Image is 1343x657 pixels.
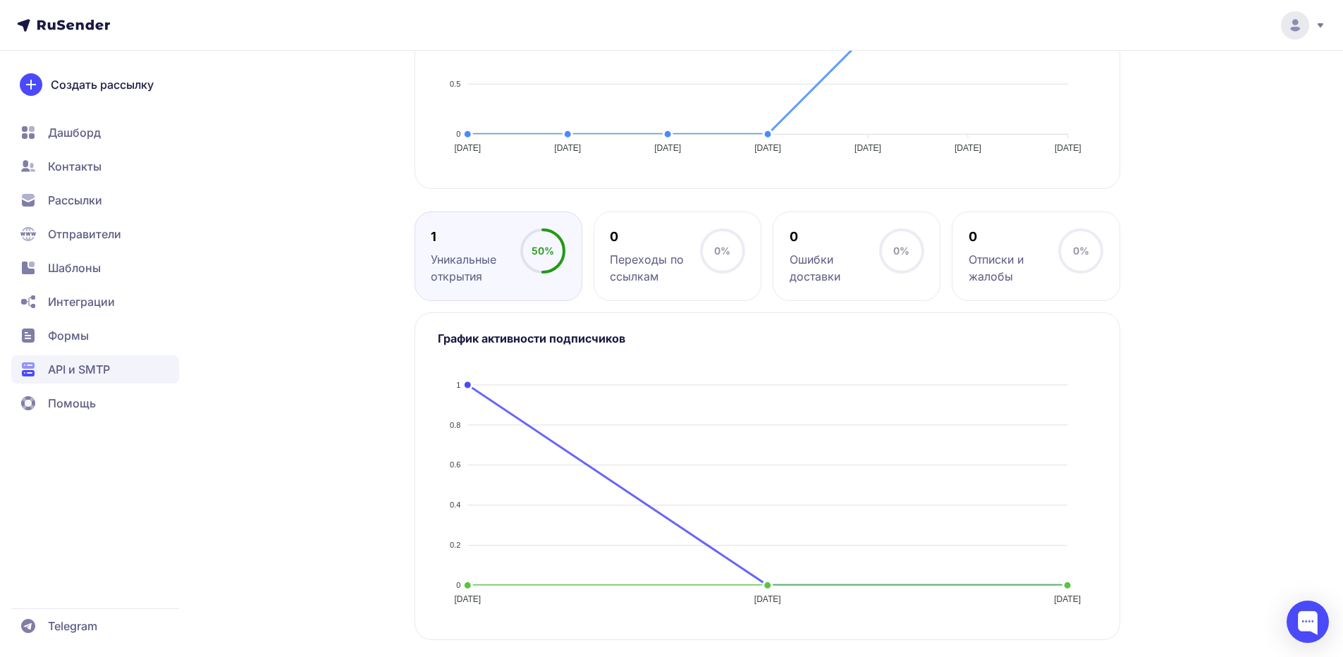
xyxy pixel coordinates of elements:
div: 0 [610,228,699,245]
h3: График активности подписчиков [438,330,1097,347]
span: 50% [532,245,554,257]
span: Контакты [48,158,102,175]
div: 0 [969,228,1058,245]
tspan: [DATE] [1054,594,1081,604]
div: Отписки и жалобы [969,251,1058,285]
div: 1 [431,228,520,245]
tspan: 0 [456,581,460,589]
div: Уникальные открытия [431,251,520,285]
tspan: 0 [456,130,460,138]
span: API и SMTP [48,361,110,378]
tspan: [DATE] [1054,143,1081,153]
div: 0 [790,228,879,245]
div: Переходы по ссылкам [610,251,699,285]
tspan: [DATE] [954,143,981,153]
tspan: [DATE] [754,143,781,153]
tspan: [DATE] [454,594,481,604]
span: 0% [893,245,909,257]
span: Отправители [48,226,121,242]
span: Шаблоны [48,259,101,276]
tspan: 0.5 [450,80,460,88]
tspan: [DATE] [754,594,780,604]
tspan: [DATE] [654,143,681,153]
span: Интеграции [48,293,115,310]
span: Рассылки [48,192,102,209]
tspan: [DATE] [554,143,581,153]
tspan: [DATE] [454,143,481,153]
tspan: 0.4 [450,501,460,509]
span: 0% [714,245,730,257]
div: Ошибки доставки [790,251,879,285]
span: 0% [1073,245,1089,257]
span: Telegram [48,618,97,634]
tspan: 0.8 [450,421,460,429]
span: Создать рассылку [51,76,154,93]
tspan: 1 [456,381,460,389]
span: Помощь [48,395,96,412]
tspan: 0.6 [450,460,460,469]
span: Формы [48,327,89,344]
a: Telegram [11,612,179,640]
tspan: [DATE] [854,143,881,153]
span: Дашборд [48,124,101,141]
tspan: 0.2 [450,541,460,549]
